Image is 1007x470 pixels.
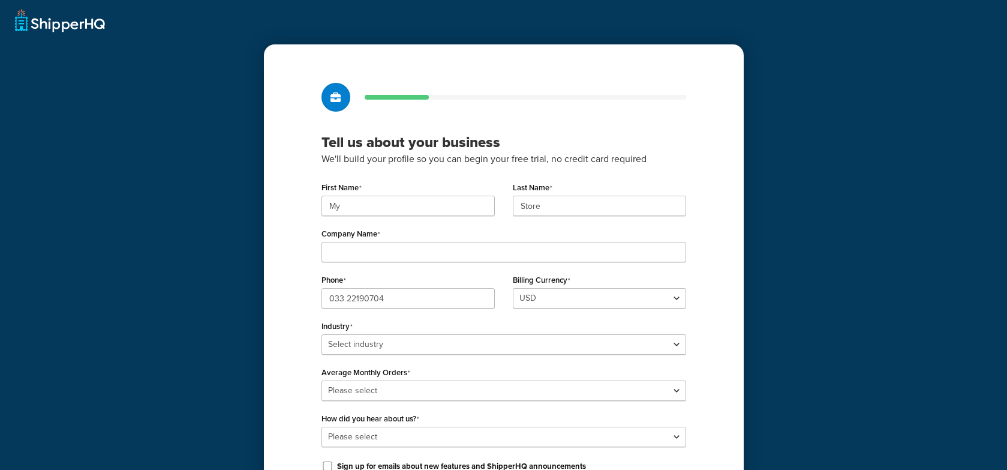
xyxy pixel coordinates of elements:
label: Industry [321,322,353,331]
label: Company Name [321,229,380,239]
label: Billing Currency [513,276,570,285]
label: How did you hear about us? [321,414,419,424]
h3: Tell us about your business [321,133,686,151]
label: Last Name [513,183,552,193]
p: We'll build your profile so you can begin your free trial, no credit card required [321,151,686,167]
label: First Name [321,183,362,193]
label: Average Monthly Orders [321,368,410,378]
label: Phone [321,276,346,285]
